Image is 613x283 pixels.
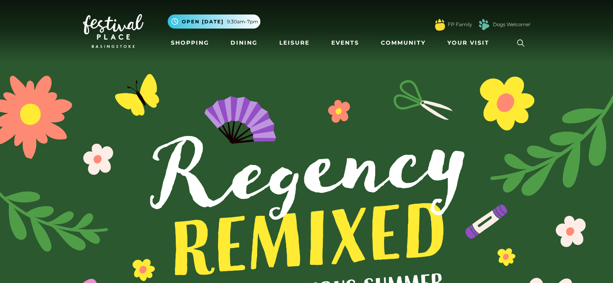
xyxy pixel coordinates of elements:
span: Your Visit [447,39,489,47]
a: Community [378,35,429,50]
img: Festival Place Logo [83,14,143,48]
a: FP Family [448,21,472,28]
span: Open [DATE] [182,18,224,25]
a: Your Visit [444,35,497,50]
span: 9.30am-7pm [227,18,258,25]
a: Events [328,35,362,50]
a: Dining [227,35,261,50]
a: Dogs Welcome! [493,21,530,28]
a: Shopping [168,35,212,50]
a: Leisure [276,35,313,50]
button: Open [DATE] 9.30am-7pm [168,14,260,29]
